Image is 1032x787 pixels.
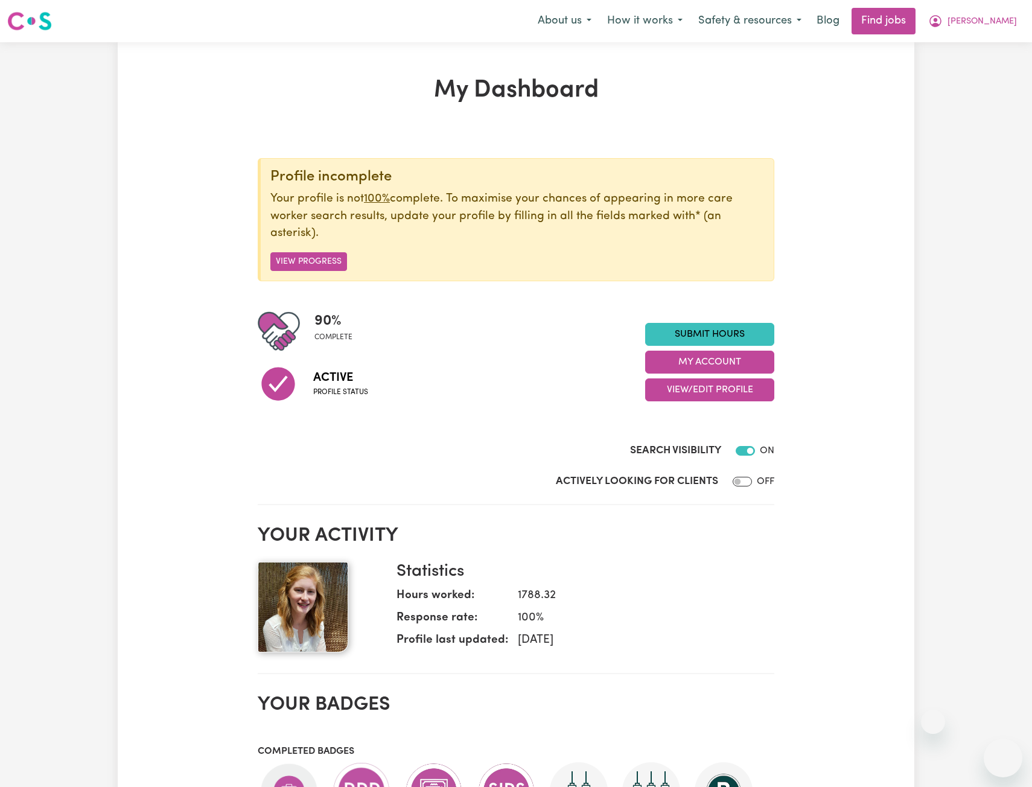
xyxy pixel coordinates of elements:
a: Find jobs [852,8,916,34]
span: 90 % [314,310,352,332]
div: Profile completeness: 90% [314,310,362,352]
dt: Profile last updated: [397,632,508,654]
label: Search Visibility [630,443,721,459]
img: Your profile picture [258,562,348,652]
button: My Account [920,8,1025,34]
iframe: Button to launch messaging window [984,739,1022,777]
button: How it works [599,8,690,34]
dd: [DATE] [508,632,765,649]
button: My Account [645,351,774,374]
u: 100% [364,193,390,205]
h3: Completed badges [258,746,774,757]
span: OFF [757,477,774,486]
a: Careseekers logo [7,7,52,35]
button: View Progress [270,252,347,271]
button: About us [530,8,599,34]
dt: Response rate: [397,610,508,632]
h1: My Dashboard [258,76,774,105]
button: Safety & resources [690,8,809,34]
button: View/Edit Profile [645,378,774,401]
a: Submit Hours [645,323,774,346]
h2: Your activity [258,524,774,547]
span: Active [313,369,368,387]
span: ON [760,446,774,456]
a: Blog [809,8,847,34]
h2: Your badges [258,693,774,716]
dd: 100 % [508,610,765,627]
h3: Statistics [397,562,765,582]
img: Careseekers logo [7,10,52,32]
span: complete [314,332,352,343]
p: Your profile is not complete. To maximise your chances of appearing in more care worker search re... [270,191,764,243]
iframe: Close message [921,710,945,734]
dd: 1788.32 [508,587,765,605]
span: [PERSON_NAME] [948,15,1017,28]
span: Profile status [313,387,368,398]
dt: Hours worked: [397,587,508,610]
div: Profile incomplete [270,168,764,186]
label: Actively Looking for Clients [556,474,718,489]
